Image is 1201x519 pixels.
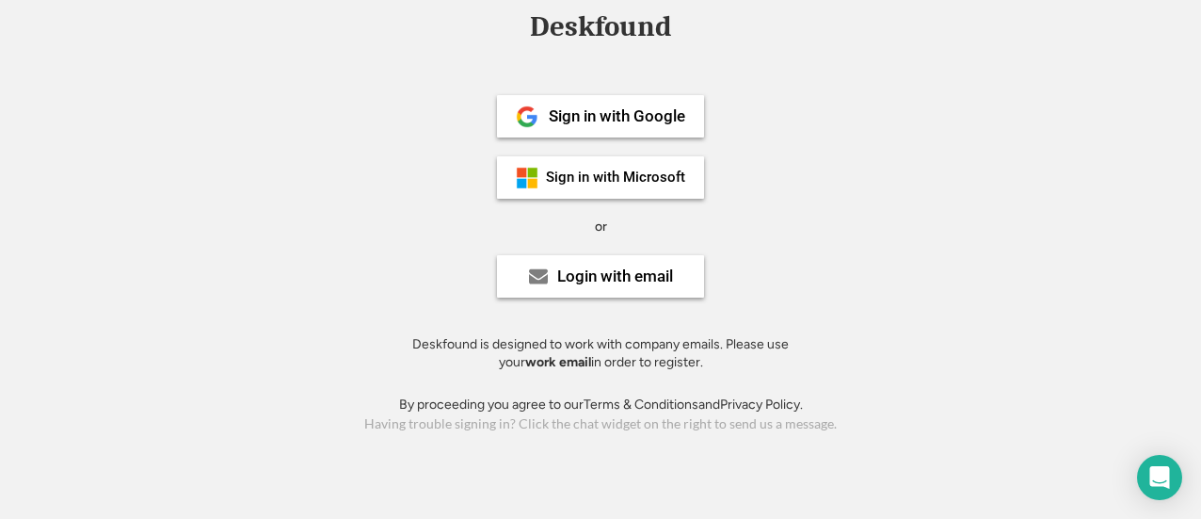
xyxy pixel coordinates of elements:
img: ms-symbollockup_mssymbol_19.png [516,167,538,189]
a: Privacy Policy. [720,397,803,413]
div: Sign in with Microsoft [546,170,685,185]
div: Deskfound is designed to work with company emails. Please use your in order to register. [389,335,812,372]
strong: work email [525,354,591,370]
a: Terms & Conditions [584,397,698,413]
div: Open Intercom Messenger [1137,455,1182,500]
div: Sign in with Google [549,108,685,124]
div: Deskfound [520,12,681,41]
img: 1024px-Google__G__Logo.svg.png [516,105,538,128]
div: By proceeding you agree to our and [399,396,803,414]
div: or [595,218,607,236]
div: Login with email [557,268,673,284]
